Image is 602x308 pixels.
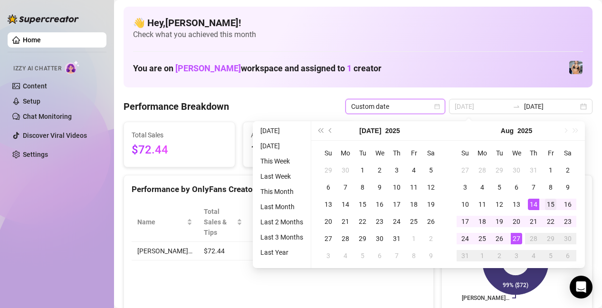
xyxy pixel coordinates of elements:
[251,130,346,140] span: Active Chats
[422,179,440,196] td: 2025-07-12
[474,196,491,213] td: 2025-08-11
[388,179,405,196] td: 2025-07-10
[371,247,388,264] td: 2025-08-06
[340,182,351,193] div: 7
[491,247,508,264] td: 2025-09-02
[408,199,420,210] div: 18
[477,250,488,261] div: 1
[474,213,491,230] td: 2025-08-18
[337,213,354,230] td: 2025-07-21
[340,216,351,227] div: 21
[508,179,525,196] td: 2025-08-06
[477,233,488,244] div: 25
[374,233,385,244] div: 30
[408,164,420,176] div: 4
[371,162,388,179] td: 2025-07-02
[545,199,556,210] div: 15
[559,213,576,230] td: 2025-08-23
[257,171,307,182] li: Last Week
[528,233,539,244] div: 28
[137,217,185,227] span: Name
[457,230,474,247] td: 2025-08-24
[562,250,573,261] div: 6
[425,182,437,193] div: 12
[525,196,542,213] td: 2025-08-14
[545,250,556,261] div: 5
[388,230,405,247] td: 2025-07-31
[525,179,542,196] td: 2025-08-07
[474,230,491,247] td: 2025-08-25
[474,144,491,162] th: Mo
[528,199,539,210] div: 14
[559,230,576,247] td: 2025-08-30
[257,247,307,258] li: Last Year
[525,230,542,247] td: 2025-08-28
[323,233,334,244] div: 27
[132,202,198,242] th: Name
[354,196,371,213] td: 2025-07-15
[13,64,61,73] span: Izzy AI Chatter
[323,199,334,210] div: 13
[545,216,556,227] div: 22
[562,164,573,176] div: 2
[371,179,388,196] td: 2025-07-09
[459,164,471,176] div: 27
[388,196,405,213] td: 2025-07-17
[132,141,227,159] span: $72.44
[562,199,573,210] div: 16
[340,164,351,176] div: 30
[528,250,539,261] div: 4
[528,182,539,193] div: 7
[320,230,337,247] td: 2025-07-27
[320,144,337,162] th: Su
[371,196,388,213] td: 2025-07-16
[175,63,241,73] span: [PERSON_NAME]
[508,162,525,179] td: 2025-07-30
[542,196,559,213] td: 2025-08-15
[354,247,371,264] td: 2025-08-05
[562,182,573,193] div: 9
[359,121,381,140] button: Choose a month
[569,61,583,74] img: Veronica
[405,196,422,213] td: 2025-07-18
[405,230,422,247] td: 2025-08-01
[391,182,402,193] div: 10
[559,162,576,179] td: 2025-08-02
[251,141,346,159] span: 126
[198,202,248,242] th: Total Sales & Tips
[422,230,440,247] td: 2025-08-02
[374,164,385,176] div: 2
[528,164,539,176] div: 31
[248,242,302,260] td: 17.5 h
[422,196,440,213] td: 2025-07-19
[388,144,405,162] th: Th
[337,230,354,247] td: 2025-07-28
[351,99,440,114] span: Custom date
[320,162,337,179] td: 2025-06-29
[357,199,368,210] div: 15
[559,196,576,213] td: 2025-08-16
[133,16,583,29] h4: 👋 Hey, [PERSON_NAME] !
[457,196,474,213] td: 2025-08-10
[425,216,437,227] div: 26
[459,216,471,227] div: 17
[422,162,440,179] td: 2025-07-05
[491,196,508,213] td: 2025-08-12
[501,121,514,140] button: Choose a month
[323,250,334,261] div: 3
[257,201,307,212] li: Last Month
[405,247,422,264] td: 2025-08-08
[491,179,508,196] td: 2025-08-05
[528,216,539,227] div: 21
[357,250,368,261] div: 5
[65,60,80,74] img: AI Chatter
[408,216,420,227] div: 25
[405,213,422,230] td: 2025-07-25
[508,230,525,247] td: 2025-08-27
[388,247,405,264] td: 2025-08-07
[511,199,522,210] div: 13
[425,199,437,210] div: 19
[491,230,508,247] td: 2025-08-26
[545,182,556,193] div: 8
[542,213,559,230] td: 2025-08-22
